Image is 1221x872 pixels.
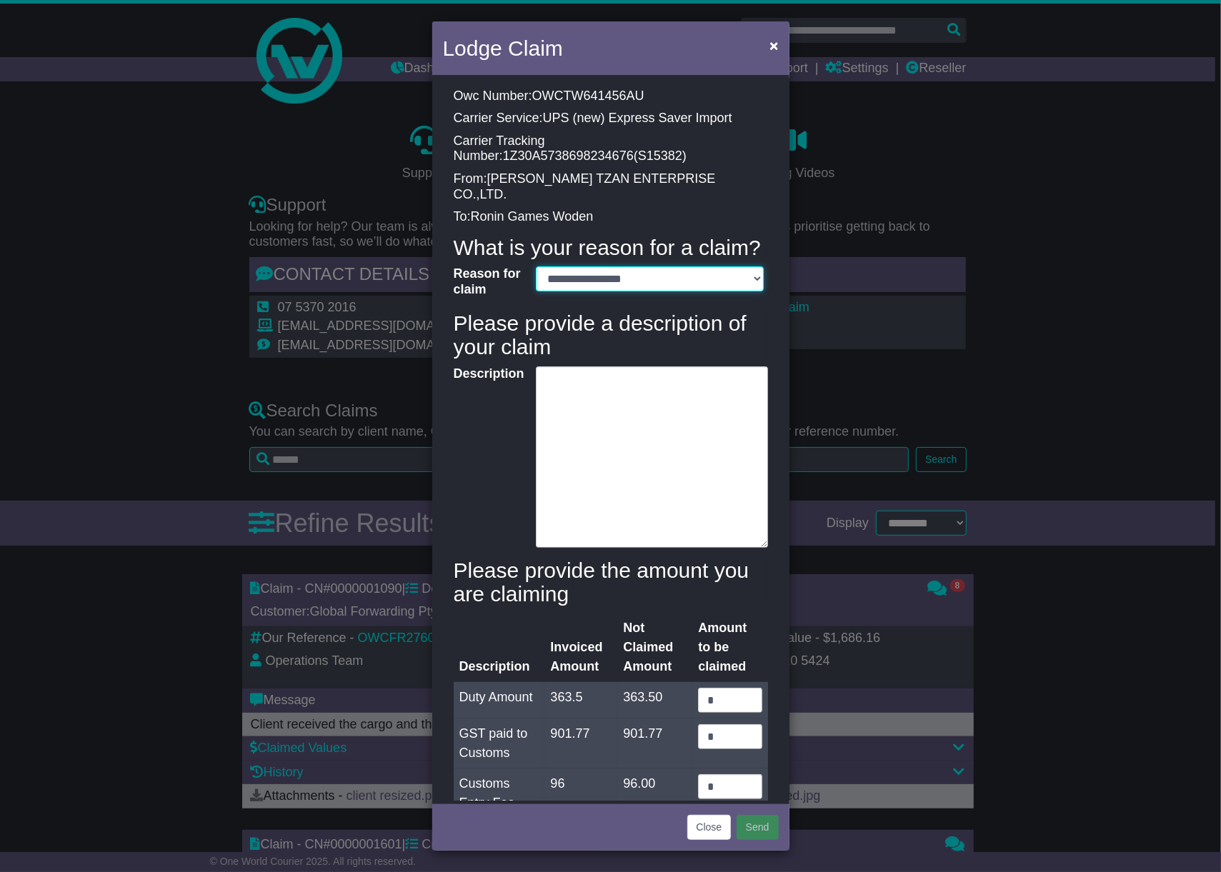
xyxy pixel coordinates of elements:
th: Description [454,613,545,682]
th: Amount to be claimed [692,613,767,682]
h4: What is your reason for a claim? [454,236,768,259]
span: UPS (new) Express Saver Import [543,111,732,125]
p: To: [454,209,768,225]
span: × [769,37,778,54]
h4: Please provide a description of your claim [454,311,768,359]
span: Ronin Games Woden [471,209,594,224]
td: GST paid to Customs [454,718,545,768]
span: [PERSON_NAME] TZAN ENTERPRISE CO.,LTD. [454,171,716,201]
td: 363.50 [617,682,692,718]
p: From: [454,171,768,202]
label: Reason for claim [447,266,529,297]
span: OWCTW641456AU [532,89,644,103]
th: Invoiced Amount [544,613,617,682]
td: 96.00 [617,768,692,818]
td: 901.77 [544,718,617,768]
td: Duty Amount [454,682,545,718]
h4: Lodge Claim [443,32,563,64]
td: 96 [544,768,617,818]
td: 363.5 [544,682,617,718]
label: Description [447,366,529,544]
td: 901.77 [617,718,692,768]
button: Close [687,815,732,840]
h4: Please provide the amount you are claiming [454,558,768,606]
span: S15382 [638,149,682,163]
button: Close [762,31,785,60]
p: Carrier Service: [454,111,768,126]
button: Send [737,815,779,840]
td: Customs Entry Fee [454,768,545,818]
p: Owc Number: [454,89,768,104]
span: 1Z30A5738698234676 [503,149,634,163]
th: Not Claimed Amount [617,613,692,682]
p: Carrier Tracking Number: ( ) [454,134,768,164]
